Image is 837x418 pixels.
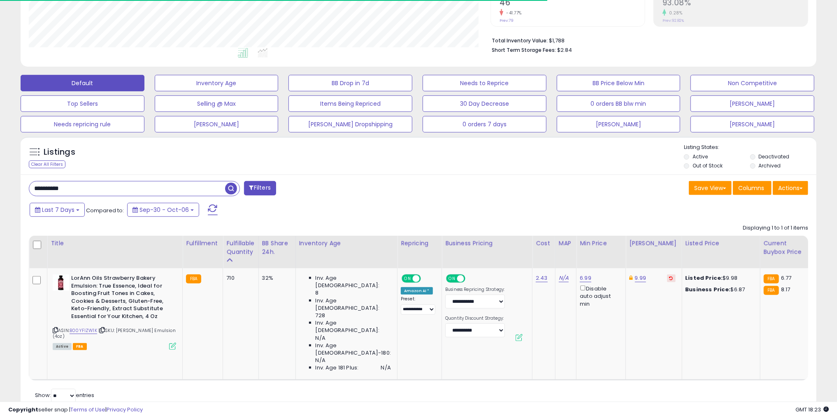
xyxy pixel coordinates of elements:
button: Sep-30 - Oct-06 [127,203,199,217]
button: 0 orders 7 days [423,116,546,132]
button: 0 orders BB blw min [557,95,681,112]
b: Short Term Storage Fees: [492,46,556,53]
b: Business Price: [686,286,731,293]
label: Out of Stock [693,162,723,169]
div: Title [51,239,179,248]
button: Needs to Reprice [423,75,546,91]
button: BB Price Below Min [557,75,681,91]
button: [PERSON_NAME] [155,116,279,132]
span: Sep-30 - Oct-06 [139,206,189,214]
span: All listings currently available for purchase on Amazon [53,343,72,350]
div: ASIN: [53,274,176,349]
button: [PERSON_NAME] Dropshipping [288,116,412,132]
span: 2025-10-14 18:23 GMT [795,406,829,413]
div: [PERSON_NAME] [629,239,678,248]
label: Archived [759,162,781,169]
span: $2.84 [557,46,572,54]
div: Fulfillable Quantity [226,239,255,256]
div: 32% [262,274,289,282]
span: Last 7 Days [42,206,74,214]
div: Disable auto adjust min [580,284,619,308]
button: Non Competitive [691,75,814,91]
div: Repricing [401,239,438,248]
div: Displaying 1 to 1 of 1 items [743,224,808,232]
span: Columns [738,184,764,192]
button: 30 Day Decrease [423,95,546,112]
button: Top Sellers [21,95,144,112]
a: Terms of Use [70,406,105,413]
button: Inventory Age [155,75,279,91]
div: Preset: [401,296,435,315]
div: Inventory Age [299,239,394,248]
div: Min Price [580,239,622,248]
label: Active [693,153,708,160]
span: 6.77 [781,274,792,282]
small: Prev: 79 [500,18,514,23]
div: $6.87 [686,286,754,293]
a: 9.99 [635,274,646,282]
button: Filters [244,181,276,195]
label: Quantity Discount Strategy: [445,316,505,321]
button: Columns [733,181,772,195]
span: N/A [316,357,325,364]
small: Prev: 92.82% [663,18,684,23]
button: Selling @ Max [155,95,279,112]
h5: Listings [44,146,75,158]
a: Privacy Policy [107,406,143,413]
button: [PERSON_NAME] [557,116,681,132]
button: [PERSON_NAME] [691,116,814,132]
div: 710 [226,274,252,282]
span: 728 [316,312,325,319]
span: Inv. Age [DEMOGRAPHIC_DATA]-180: [316,342,391,357]
small: 0.28% [666,10,683,16]
span: Inv. Age 181 Plus: [316,364,359,372]
a: N/A [559,274,569,282]
span: N/A [316,334,325,342]
a: 6.99 [580,274,591,282]
b: Total Inventory Value: [492,37,548,44]
small: -41.77% [503,10,522,16]
button: Default [21,75,144,91]
span: ON [402,275,413,282]
span: 8.17 [781,286,790,293]
span: N/A [381,364,391,372]
div: Current Buybox Price [764,239,806,256]
span: 8 [316,289,319,297]
strong: Copyright [8,406,38,413]
span: OFF [420,275,433,282]
small: FBA [186,274,201,283]
p: Listing States: [684,144,816,151]
img: 419XoY59MML._SL40_.jpg [53,274,69,291]
span: FBA [73,343,87,350]
span: Show: entries [35,391,94,399]
button: Needs repricing rule [21,116,144,132]
span: | SKU: [PERSON_NAME] Emulsion (4oz) [53,327,176,339]
span: Inv. Age [DEMOGRAPHIC_DATA]: [316,319,391,334]
button: Last 7 Days [30,203,85,217]
div: seller snap | | [8,406,143,414]
button: BB Drop in 7d [288,75,412,91]
label: Business Repricing Strategy: [445,287,505,293]
div: Clear All Filters [29,160,65,168]
div: MAP [559,239,573,248]
li: $1,788 [492,35,802,45]
span: Inv. Age [DEMOGRAPHIC_DATA]: [316,274,391,289]
button: Items Being Repriced [288,95,412,112]
div: Cost [536,239,552,248]
b: Listed Price: [686,274,723,282]
small: FBA [764,286,779,295]
b: LorAnn Oils Strawberry Bakery Emulsion: True Essence, Ideal for Boosting Fruit Tones in Cakes, Co... [71,274,171,322]
span: OFF [464,275,477,282]
div: BB Share 24h. [262,239,292,256]
span: Inv. Age [DEMOGRAPHIC_DATA]: [316,297,391,312]
a: 2.43 [536,274,548,282]
small: FBA [764,274,779,283]
span: Compared to: [86,207,124,214]
a: B00YFIZW1K [70,327,97,334]
div: Amazon AI * [401,287,433,295]
label: Deactivated [759,153,790,160]
div: Business Pricing [445,239,529,248]
div: Fulfillment [186,239,219,248]
span: ON [447,275,457,282]
div: $9.98 [686,274,754,282]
